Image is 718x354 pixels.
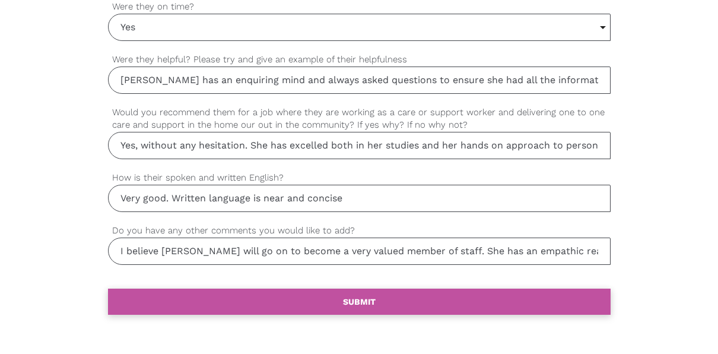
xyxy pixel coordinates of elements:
label: How is their spoken and written English? [108,171,611,185]
label: Do you have any other comments you would like to add? [108,224,611,238]
a: SUBMIT [108,289,611,315]
label: Would you recommend them for a job where they are working as a care or support worker and deliver... [108,106,611,132]
label: Were they helpful? Please try and give an example of their helpfulness [108,53,611,67]
b: SUBMIT [343,297,376,306]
